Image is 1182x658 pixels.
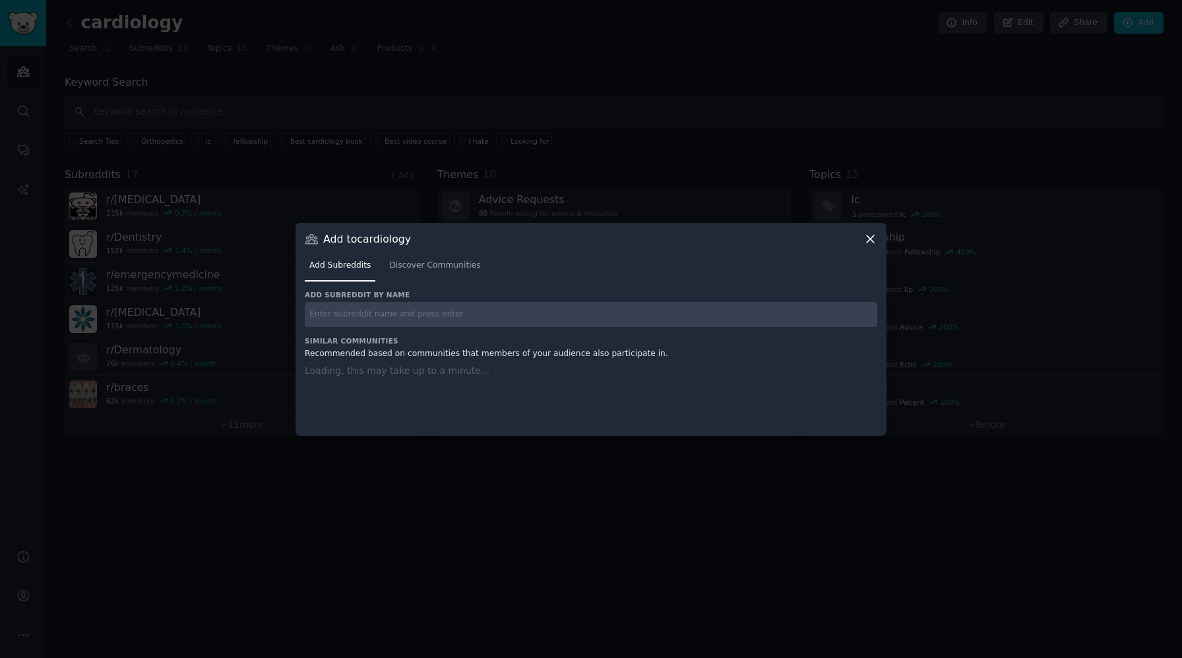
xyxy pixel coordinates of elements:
[389,260,480,272] span: Discover Communities
[305,364,877,419] div: Loading, this may take up to a minute...
[323,232,411,246] h3: Add to cardiology
[305,302,877,328] input: Enter subreddit name and press enter
[305,348,877,360] div: Recommended based on communities that members of your audience also participate in.
[305,336,877,345] h3: Similar Communities
[305,290,877,299] h3: Add subreddit by name
[305,255,375,282] a: Add Subreddits
[385,255,485,282] a: Discover Communities
[309,260,371,272] span: Add Subreddits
